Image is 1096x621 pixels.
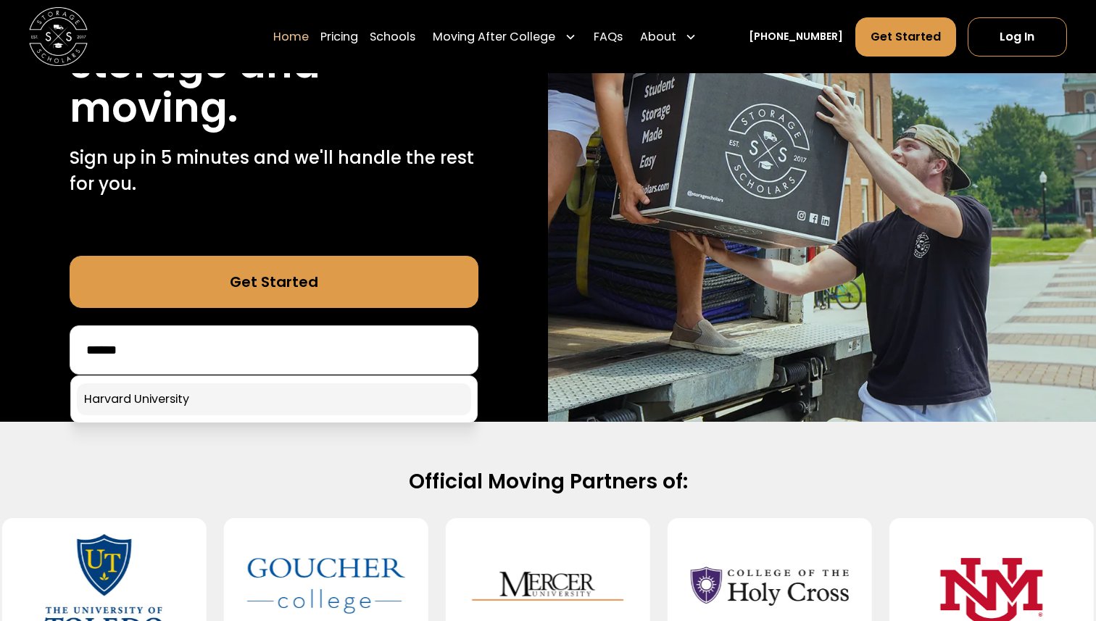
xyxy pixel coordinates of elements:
[29,7,88,66] img: Storage Scholars main logo
[320,16,358,57] a: Pricing
[29,7,88,66] a: home
[433,28,555,45] div: Moving After College
[70,145,478,197] p: Sign up in 5 minutes and we'll handle the rest for you.
[855,17,956,56] a: Get Started
[370,16,415,57] a: Schools
[594,16,623,57] a: FAQs
[968,17,1067,56] a: Log In
[273,16,309,57] a: Home
[640,28,676,45] div: About
[749,29,843,44] a: [PHONE_NUMBER]
[427,16,581,57] div: Moving After College
[70,256,478,308] a: Get Started
[634,16,702,57] div: About
[81,468,1015,495] h2: Official Moving Partners of:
